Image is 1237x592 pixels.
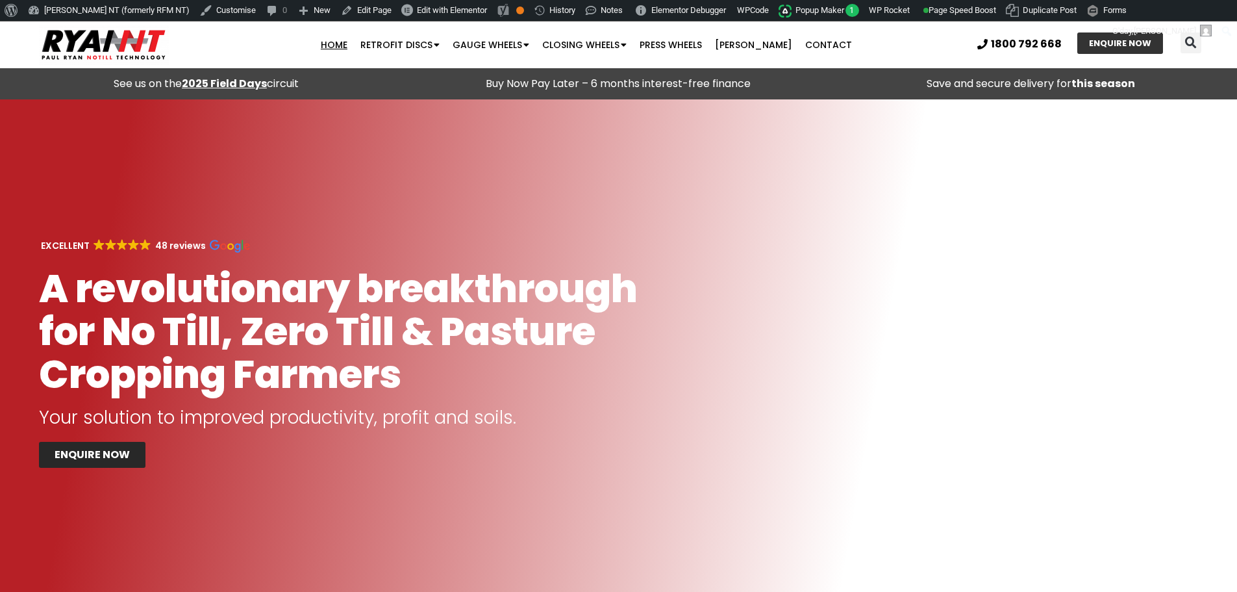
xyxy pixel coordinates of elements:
[117,239,128,250] img: Google
[419,75,818,93] p: Buy Now Pay Later – 6 months interest-free finance
[417,5,487,15] span: Edit with Elementor
[55,450,130,460] span: ENQUIRE NOW
[41,239,90,252] strong: EXCELLENT
[94,239,105,250] img: Google
[140,239,151,250] img: Google
[1134,26,1196,36] span: [PERSON_NAME]
[39,405,516,430] span: Your solution to improved productivity, profit and soils.
[799,32,858,58] a: Contact
[977,39,1062,49] a: 1800 792 668
[516,6,524,14] div: OK
[6,75,406,93] div: See us on the circuit
[831,75,1231,93] p: Save and secure delivery for
[39,25,169,65] img: Ryan NT logo
[39,267,677,396] h1: A revolutionary breakthrough for No Till, Zero Till & Pasture Cropping Farmers
[1077,32,1163,54] a: ENQUIRE NOW
[210,240,250,253] img: Google
[155,239,206,252] strong: 48 reviews
[240,32,932,58] nav: Menu
[446,32,536,58] a: Gauge Wheels
[182,76,267,91] a: 2025 Field Days
[633,32,708,58] a: Press Wheels
[536,32,633,58] a: Closing Wheels
[991,39,1062,49] span: 1800 792 668
[105,239,116,250] img: Google
[845,4,859,17] span: 1
[354,32,446,58] a: Retrofit Discs
[1089,39,1151,47] span: ENQUIRE NOW
[1181,32,1201,53] div: Search
[39,442,145,468] a: ENQUIRE NOW
[708,32,799,58] a: [PERSON_NAME]
[1071,76,1135,91] strong: this season
[314,32,354,58] a: Home
[1108,21,1217,42] a: G'day,
[128,239,139,250] img: Google
[39,239,250,252] a: EXCELLENT GoogleGoogleGoogleGoogleGoogle 48 reviews Google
